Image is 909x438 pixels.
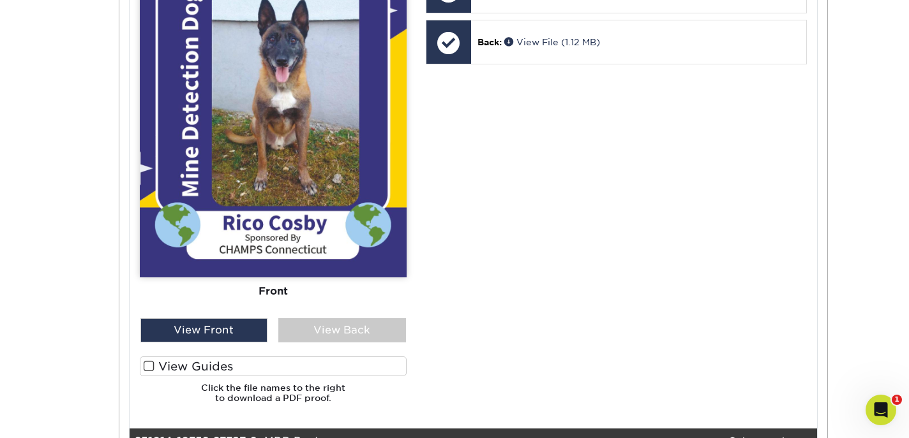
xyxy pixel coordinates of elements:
label: View Guides [140,356,407,376]
div: View Front [140,318,268,342]
span: 1 [892,395,902,405]
div: View Back [278,318,406,342]
span: Back: [477,37,502,47]
a: View File (1.12 MB) [504,37,600,47]
h6: Click the file names to the right to download a PDF proof. [140,383,407,414]
iframe: Intercom live chat [866,395,896,425]
div: Front [140,277,407,305]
